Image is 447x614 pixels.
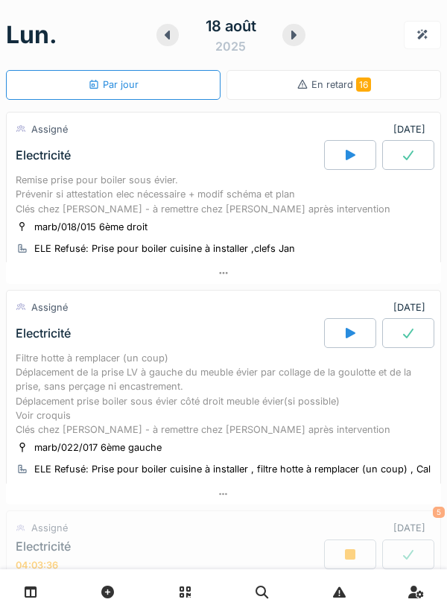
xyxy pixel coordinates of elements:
[393,521,431,535] div: [DATE]
[16,326,71,341] div: Electricité
[215,37,246,55] div: 2025
[433,507,445,518] div: 5
[16,173,431,216] div: Remise prise pour boiler sous évier. Prévenir si attestation elec nécessaire + modif schéma et pl...
[34,440,162,455] div: marb/022/017 6ème gauche
[311,79,371,90] span: En retard
[393,300,431,314] div: [DATE]
[31,300,68,314] div: Assigné
[34,241,295,256] div: ELE Refusé: Prise pour boiler cuisine à installer ,clefs Jan
[88,77,139,92] div: Par jour
[16,560,58,571] div: 04:03:36
[356,77,371,92] span: 16
[16,351,431,437] div: Filtre hotte à remplacer (un coup) Déplacement de la prise LV à gauche du meuble évier par collag...
[206,15,256,37] div: 18 août
[16,148,71,162] div: Electricité
[16,539,71,554] div: Electricité
[393,122,431,136] div: [DATE]
[6,21,57,49] h1: lun.
[31,122,68,136] div: Assigné
[31,521,68,535] div: Assigné
[34,220,148,234] div: marb/018/015 6ème droit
